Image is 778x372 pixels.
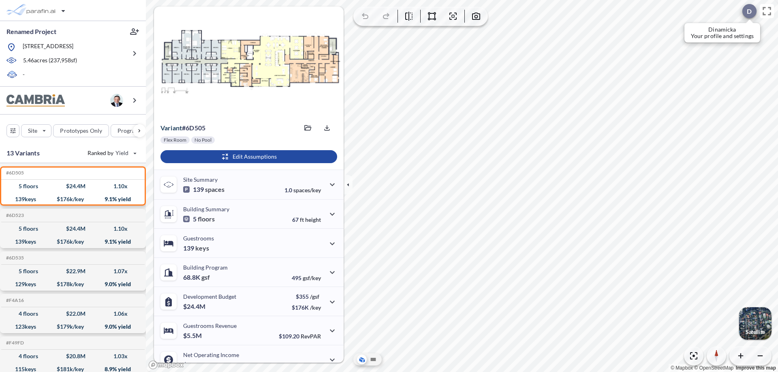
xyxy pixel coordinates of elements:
a: OpenStreetMap [694,365,733,371]
h5: Click to copy the code [4,340,24,346]
p: Building Program [183,264,228,271]
h5: Click to copy the code [4,298,24,303]
span: height [305,216,321,223]
p: Dinamicka [691,26,754,33]
button: Site Plan [368,355,378,364]
p: 1.0 [284,187,321,193]
p: Site [28,127,37,135]
p: Guestrooms [183,235,214,242]
p: Satellite [746,329,765,335]
h5: Click to copy the code [4,255,24,261]
span: RevPAR [301,333,321,340]
p: # 6d505 [160,124,205,132]
a: Mapbox [671,365,693,371]
p: Flex Room [164,137,186,143]
span: floors [198,215,215,223]
p: Your profile and settings [691,33,754,39]
span: spaces/key [293,187,321,193]
p: Net Operating Income [183,351,239,358]
a: Mapbox homepage [148,360,184,370]
button: Site [21,124,51,137]
span: Yield [115,149,129,157]
p: No Pool [194,137,212,143]
span: spaces [205,185,224,193]
img: BrandImage [6,94,65,107]
span: gsf [201,273,210,281]
p: 495 [292,274,321,281]
p: 68.8K [183,273,210,281]
span: margin [303,362,321,369]
p: $176K [292,304,321,311]
img: user logo [110,94,123,107]
a: Improve this map [736,365,776,371]
p: 5 [183,215,215,223]
button: Ranked by Yield [81,147,142,159]
p: 67 [292,216,321,223]
p: $5.5M [183,332,203,340]
button: Prototypes Only [53,124,109,137]
p: Program [118,127,140,135]
span: keys [195,244,209,252]
p: Development Budget [183,293,236,300]
button: Edit Assumptions [160,150,337,163]
h5: Click to copy the code [4,213,24,218]
h5: Click to copy the code [4,170,24,176]
p: $2.2M [183,361,203,369]
p: Renamed Project [6,27,56,36]
button: Program [111,124,154,137]
span: ft [300,216,304,223]
p: Guestrooms Revenue [183,322,237,329]
p: 13 Variants [6,148,40,158]
span: /key [310,304,321,311]
p: Edit Assumptions [233,153,277,161]
span: gsf/key [303,274,321,281]
p: 5.46 acres ( 237,958 sf) [23,56,77,65]
button: Switcher ImageSatellite [739,307,772,340]
p: Prototypes Only [60,127,102,135]
p: Building Summary [183,206,229,213]
p: $109.20 [279,333,321,340]
button: Aerial View [357,355,367,364]
p: Site Summary [183,176,218,183]
p: - [23,70,25,80]
p: $24.4M [183,302,207,310]
span: /gsf [310,293,319,300]
p: 40.0% [286,362,321,369]
p: D [747,8,752,15]
p: $355 [292,293,321,300]
p: 139 [183,185,224,193]
span: Variant [160,124,182,132]
img: Switcher Image [739,307,772,340]
p: 139 [183,244,209,252]
p: [STREET_ADDRESS] [23,42,73,52]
